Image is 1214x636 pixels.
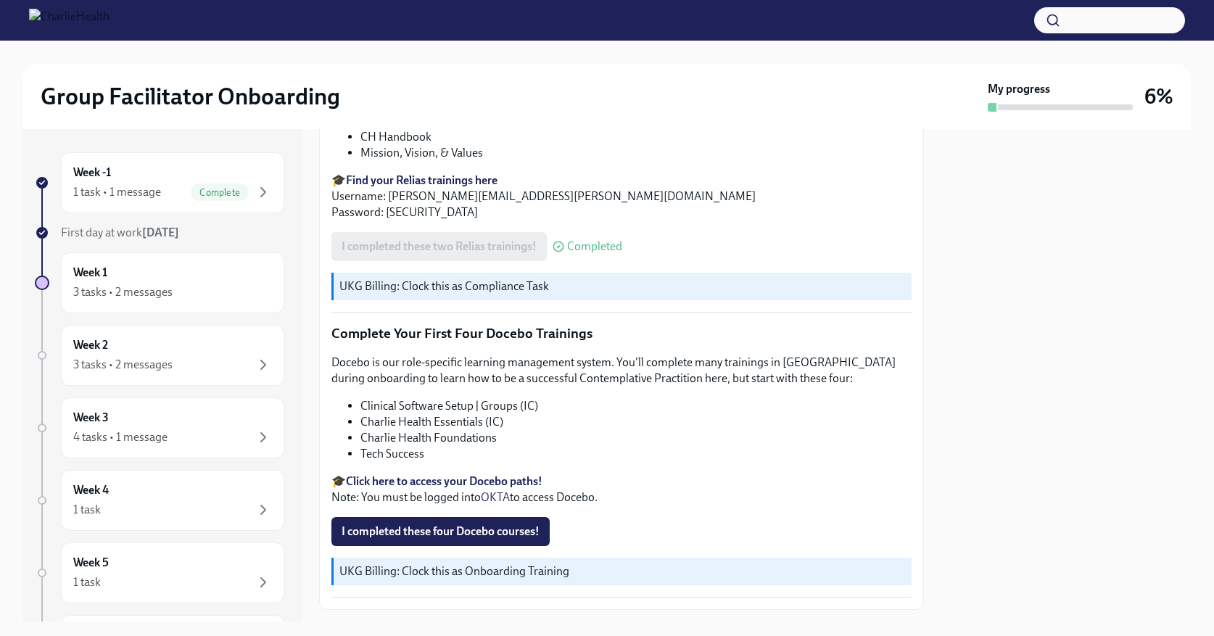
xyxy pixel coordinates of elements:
li: Charlie Health Foundations [360,430,912,446]
li: Mission, Vision, & Values [360,145,912,161]
p: 🎓 Note: You must be logged into to access Docebo. [331,474,912,505]
a: Week -11 task • 1 messageComplete [35,152,284,213]
a: OKTA [481,490,510,504]
img: CharlieHealth [29,9,110,32]
div: 3 tasks • 2 messages [73,284,173,300]
a: Click here to access your Docebo paths! [346,474,542,488]
a: Week 51 task [35,542,284,603]
div: 1 task • 1 message [73,184,161,200]
div: 3 tasks • 2 messages [73,357,173,373]
p: UKG Billing: Clock this as Onboarding Training [339,563,906,579]
span: Completed [567,241,622,252]
li: Charlie Health Essentials (IC) [360,414,912,430]
a: Week 41 task [35,470,284,531]
li: Clinical Software Setup | Groups (IC) [360,398,912,414]
li: CH Handbook [360,129,912,145]
p: UKG Billing: Clock this as Compliance Task [339,278,906,294]
div: 4 tasks • 1 message [73,429,168,445]
span: Complete [191,187,249,198]
span: I completed these four Docebo courses! [342,524,540,539]
h6: Week -1 [73,165,111,181]
h6: Week 5 [73,555,109,571]
a: Week 23 tasks • 2 messages [35,325,284,386]
a: First day at work[DATE] [35,225,284,241]
div: 1 task [73,502,101,518]
p: Complete Your First Four Docebo Trainings [331,324,912,343]
strong: My progress [988,81,1050,97]
a: Find your Relias trainings here [346,173,497,187]
a: Week 13 tasks • 2 messages [35,252,284,313]
strong: [DATE] [142,226,179,239]
li: Tech Success [360,446,912,462]
p: Docebo is our role-specific learning management system. You'll complete many trainings in [GEOGRA... [331,355,912,387]
div: 1 task [73,574,101,590]
h6: Week 2 [73,337,108,353]
p: 🎓 Username: [PERSON_NAME][EMAIL_ADDRESS][PERSON_NAME][DOMAIN_NAME] Password: [SECURITY_DATA] [331,173,912,220]
h6: Week 4 [73,482,109,498]
h6: Week 3 [73,410,109,426]
span: First day at work [61,226,179,239]
button: I completed these four Docebo courses! [331,517,550,546]
h3: 6% [1144,83,1173,110]
h6: Week 1 [73,265,107,281]
a: Week 34 tasks • 1 message [35,397,284,458]
h2: Group Facilitator Onboarding [41,82,340,111]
